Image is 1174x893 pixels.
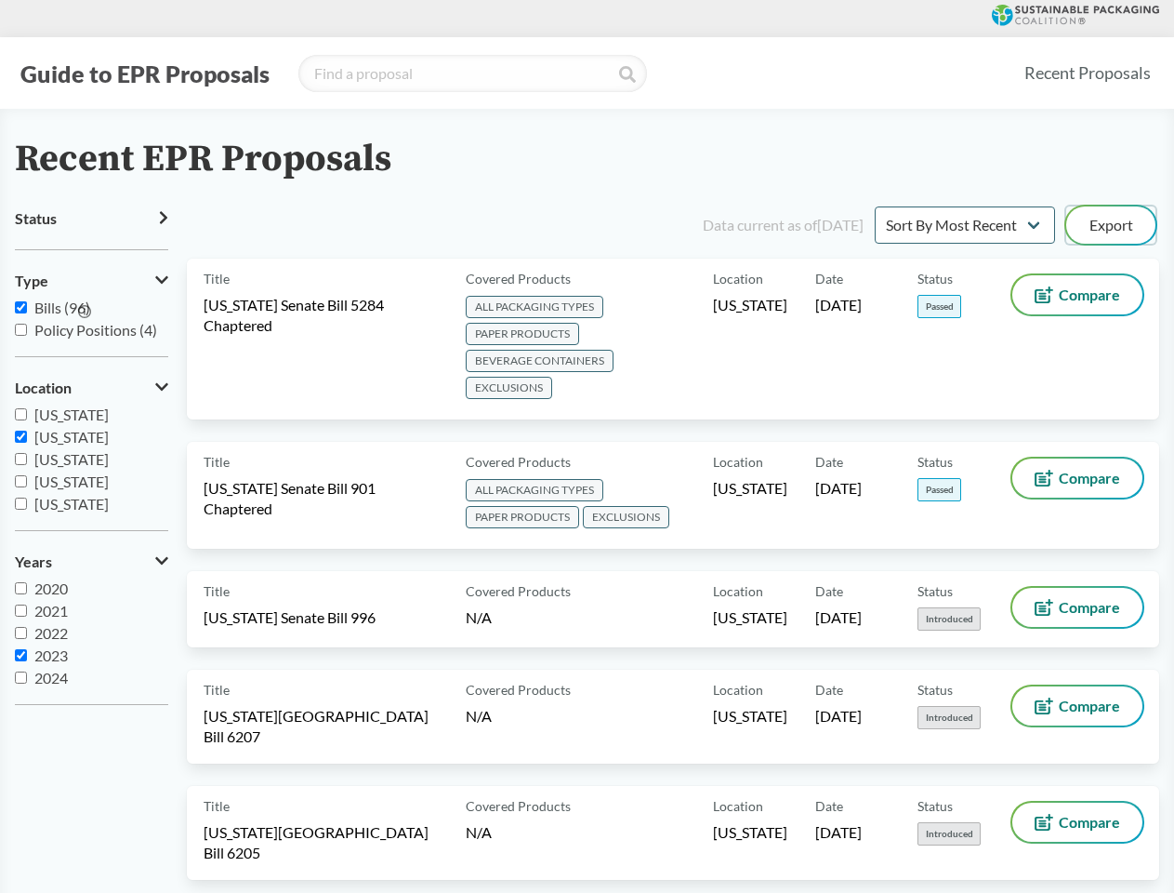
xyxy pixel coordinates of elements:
button: Guide to EPR Proposals [15,59,275,88]
input: Bills (96) [15,301,27,313]
span: Policy Positions (4) [34,321,157,339]
input: 2023 [15,649,27,661]
span: 2021 [34,602,68,620]
span: 2023 [34,646,68,664]
span: [US_STATE][GEOGRAPHIC_DATA] Bill 6207 [204,706,443,747]
span: Date [815,581,843,601]
button: Compare [1012,275,1142,314]
span: N/A [466,707,492,725]
span: [US_STATE] [34,428,109,446]
span: ALL PACKAGING TYPES [466,296,603,318]
span: Location [15,380,72,396]
input: [US_STATE] [15,453,27,465]
span: Covered Products [466,452,571,472]
input: 2020 [15,582,27,594]
span: [US_STATE] [34,473,109,490]
input: [US_STATE] [15,431,27,443]
button: Type [15,265,168,297]
span: [DATE] [815,706,862,726]
span: Location [713,269,763,288]
span: [US_STATE] [34,495,109,513]
span: Title [204,581,230,601]
span: Compare [1059,815,1120,830]
span: Status [917,796,953,816]
span: [US_STATE][GEOGRAPHIC_DATA] Bill 6205 [204,822,443,863]
span: Location [713,452,763,472]
span: 2020 [34,580,68,597]
button: Compare [1012,588,1142,627]
span: Introduced [917,706,981,729]
button: Compare [1012,686,1142,726]
span: Status [15,210,57,227]
span: Covered Products [466,796,571,816]
span: Date [815,796,843,816]
span: Bills (96) [34,299,90,316]
span: N/A [466,823,492,841]
span: Status [917,452,953,472]
span: [DATE] [815,607,862,628]
input: [US_STATE] [15,475,27,487]
span: Status [917,581,953,601]
span: Passed [917,478,961,501]
span: [US_STATE] [713,295,787,315]
span: Compare [1059,699,1120,713]
span: [US_STATE] [713,822,787,843]
span: Location [713,581,763,601]
span: Years [15,553,52,570]
span: [US_STATE] [713,607,787,628]
span: Title [204,269,230,288]
span: [US_STATE] Senate Bill 996 [204,607,376,628]
span: Status [917,269,953,288]
h2: Recent EPR Proposals [15,139,391,180]
span: Date [815,680,843,700]
button: Compare [1012,459,1142,498]
span: Status [917,680,953,700]
span: BEVERAGE CONTAINERS [466,350,613,372]
span: ALL PACKAGING TYPES [466,479,603,501]
span: [US_STATE] [713,478,787,499]
span: PAPER PRODUCTS [466,323,579,345]
button: Status [15,203,168,234]
span: [US_STATE] Senate Bill 901 Chaptered [204,478,443,519]
input: 2021 [15,605,27,617]
span: Covered Products [466,581,571,601]
span: [US_STATE] [34,450,109,468]
span: Compare [1059,287,1120,302]
span: Location [713,796,763,816]
span: Covered Products [466,269,571,288]
span: Compare [1059,471,1120,486]
button: Export [1066,207,1155,244]
span: [DATE] [815,478,862,499]
span: PAPER PRODUCTS [466,506,579,528]
span: Date [815,452,843,472]
input: 2022 [15,627,27,639]
span: [US_STATE] Senate Bill 5284 Chaptered [204,295,443,336]
span: Type [15,273,48,289]
span: Passed [917,295,961,318]
span: EXCLUSIONS [583,506,669,528]
span: Introduced [917,822,981,846]
span: 2022 [34,624,68,642]
span: [DATE] [815,295,862,315]
span: Date [815,269,843,288]
input: 2024 [15,672,27,684]
span: Title [204,680,230,700]
span: Introduced [917,607,981,631]
span: Location [713,680,763,700]
button: Location [15,372,168,404]
span: 2024 [34,669,68,686]
span: [DATE] [815,822,862,843]
span: [US_STATE] [34,406,109,423]
span: EXCLUSIONS [466,377,552,399]
button: Compare [1012,803,1142,842]
span: Compare [1059,600,1120,615]
input: Policy Positions (4) [15,324,27,336]
div: Data current as of [DATE] [703,214,864,236]
span: [US_STATE] [713,706,787,726]
a: Recent Proposals [1016,52,1159,94]
button: Years [15,546,168,578]
span: Title [204,796,230,816]
span: Title [204,452,230,472]
input: [US_STATE] [15,498,27,510]
span: Covered Products [466,680,571,700]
